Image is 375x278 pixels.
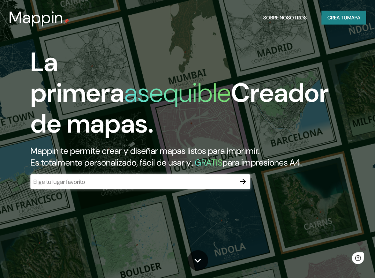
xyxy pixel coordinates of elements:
font: Mappin [9,7,63,28]
input: Elige tu lugar favorito [30,178,236,186]
font: La primera [30,45,124,110]
img: pin de mapeo [63,18,69,24]
font: Es totalmente personalizado, fácil de usar y... [30,157,195,168]
font: GRATIS [195,157,223,168]
font: Crea tu [327,14,347,21]
button: Sobre nosotros [260,11,310,25]
font: mapa [347,14,360,21]
font: Creador de mapas. [30,76,329,141]
font: Mappin te permite crear y diseñar mapas listos para imprimir. [30,145,260,156]
font: asequible [124,76,231,110]
font: Sobre nosotros [263,14,307,21]
iframe: Help widget launcher [310,249,367,270]
font: para impresiones A4. [223,157,302,168]
button: Crea tumapa [321,11,366,25]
